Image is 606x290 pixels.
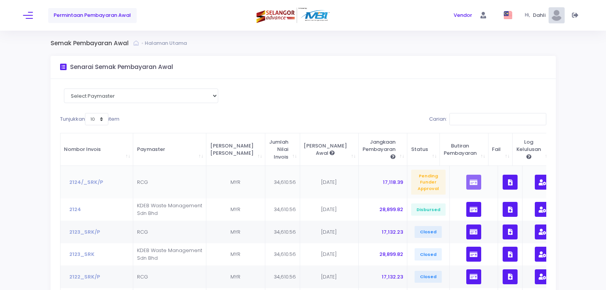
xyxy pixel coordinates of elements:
[503,175,518,190] button: Klik untuk Lihat Dokumen, Muat Naik, Muat turun, dan Padam Dokumen
[382,228,403,236] span: 17,132.23
[64,224,105,239] button: 2123_SRK/P
[137,273,148,280] span: RCG
[415,271,442,283] span: Closed
[60,133,134,166] th: Nombor Invois : activate to sort column ascending
[274,228,296,236] span: 34,610.56
[449,113,546,125] input: Carian:
[503,224,518,239] button: Klik untuk Lihat Dokumen, Muat Naik, Muat turun, dan Padam Dokumen
[206,265,265,288] td: MYR
[206,133,265,166] th: Mata Wang : activate to sort column ascending
[503,247,518,262] button: Klik untuk Lihat Dokumen, Muat Naik, Muat turun, dan Padam Dokumen
[256,8,331,23] img: Logo
[133,133,206,166] th: Paymaster: activate to sort column ascending
[513,133,553,166] th: Log Kelulusan <span data-skin="dark" data-toggle="kt-tooltip" data-placement="bottom" title="" da...
[274,251,296,258] span: 34,610.56
[466,269,481,284] button: Klik Lihat Senarai Pembayaran
[415,248,442,261] span: Closed
[137,247,202,262] span: KDEB Waste Management Sdn Bhd
[64,247,100,262] button: 2123_SRK
[549,7,565,23] img: Pic
[411,203,446,216] span: Disbursed
[48,8,137,23] a: Permintaan Pembayaran Awal
[454,11,472,19] span: Vendor
[359,133,407,166] th: Jangkaan Pembayaran <span data-skin="dark" data-toggle="kt-tooltip" data-placement="bottom" title...
[535,247,550,262] button: Klik Lihat Log Kelulusan
[206,198,265,221] td: MYR
[64,202,87,217] button: 2124
[85,113,108,125] select: Tunjukkanitem
[206,221,265,243] td: MYR
[300,133,359,166] th: Tarikh Pembayaran Awal <span data-skin="dark" data-toggle="kt-tooltip" data-placement="bottom" ti...
[54,11,131,19] span: Permintaan Pembayaran Awal
[137,228,148,236] span: RCG
[300,166,359,198] td: [DATE]
[206,166,265,198] td: MYR
[466,224,481,239] button: Klik Lihat Senarai Pembayaran
[525,12,533,19] span: Hi,
[535,269,550,284] button: Klik Lihat Log Kelulusan
[145,39,189,47] a: Halaman Utama
[379,251,403,258] span: 28,899.82
[274,273,296,280] span: 34,610.56
[300,198,359,221] td: [DATE]
[535,175,550,190] button: Klik Lihat Log Kelulusan
[429,113,546,125] label: Carian:
[440,133,488,166] th: Butiran Pembayaran : activate to sort column ascending
[274,206,296,213] span: 34,610.56
[382,273,403,280] span: 17,132.23
[383,179,403,186] span: 17,118.39
[466,202,481,217] button: Klik Lihat Senarai Pembayaran
[137,179,148,186] span: RCG
[411,170,446,195] span: Pending Funder Approval
[379,206,403,213] span: 28,899.82
[466,247,481,262] button: Klik Lihat Senarai Pembayaran
[535,202,550,217] button: Klik Lihat Log Kelulusan
[533,11,548,19] span: Dahli
[60,113,119,125] label: Tunjukkan item
[206,243,265,266] td: MYR
[300,243,359,266] td: [DATE]
[300,221,359,243] td: [DATE]
[274,179,296,186] span: 34,610.56
[503,202,518,217] button: Klik untuk Lihat Dokumen, Muat Naik, Muat turun, dan Padam Dokumen
[64,269,105,284] button: 2122_SRK/P
[535,224,550,239] button: Klik Lihat Log Kelulusan
[137,202,202,217] span: KDEB Waste Management Sdn Bhd
[64,175,108,189] button: 2124/_SRK/P
[265,133,300,166] th: Jumlah Nilai Invois : activate to sort column ascending
[51,40,134,47] h3: Semak Pembayaran Awal
[488,133,513,166] th: Fail : activate to sort column ascending
[300,265,359,288] td: [DATE]
[70,64,173,71] h3: Senarai Semak Pembayaran Awal
[503,269,518,284] button: Klik untuk Lihat Dokumen, Muat Naik, Muat turun, dan Padam Dokumen
[407,133,440,166] th: Status : activate to sort column ascending
[415,226,442,238] span: Closed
